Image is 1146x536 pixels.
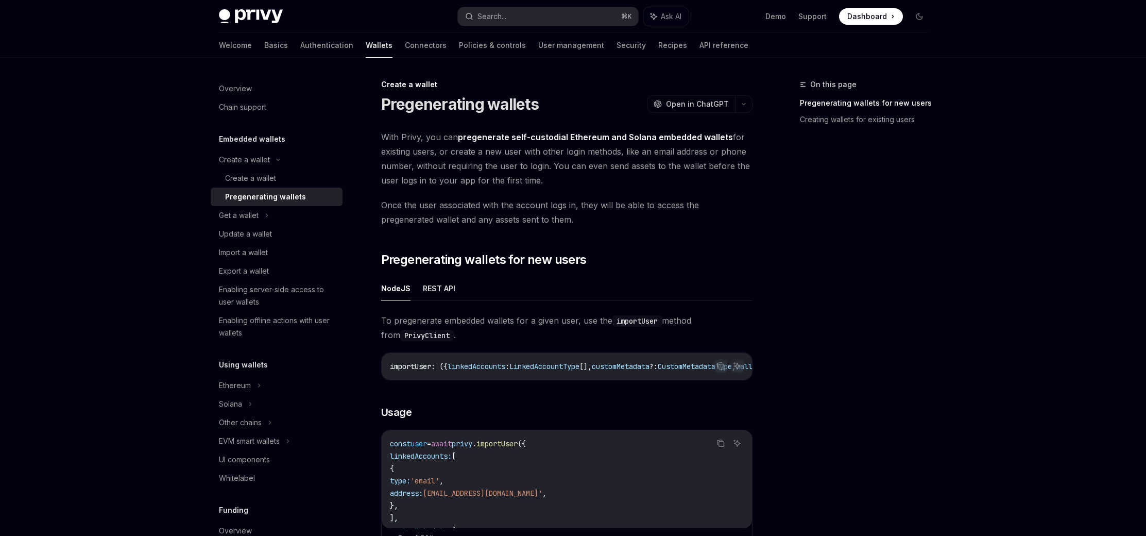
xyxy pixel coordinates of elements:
[219,314,336,339] div: Enabling offline actions with user wallets
[847,11,887,22] span: Dashboard
[390,464,394,473] span: {
[439,476,443,485] span: ,
[661,11,681,22] span: Ask AI
[219,454,270,466] div: UI components
[381,130,752,188] span: With Privy, you can for existing users, or create a new user with other login methods, like an em...
[390,489,423,498] span: address:
[730,359,744,373] button: Ask AI
[699,33,748,58] a: API reference
[219,209,259,222] div: Get a wallet
[219,283,336,308] div: Enabling server-side access to user wallets
[592,362,649,371] span: customMetadata
[219,472,255,484] div: Whitelabel
[211,280,343,311] a: Enabling server-side access to user wallets
[736,362,765,371] span: wallets
[542,489,546,498] span: ,
[427,439,431,448] span: =
[390,476,410,485] span: type:
[219,133,285,145] h5: Embedded wallets
[219,265,269,277] div: Export a wallet
[459,33,526,58] a: Policies & controls
[431,362,448,371] span: : ({
[658,33,687,58] a: Recipes
[390,526,452,535] span: customMetadata:
[211,243,343,262] a: Import a wallet
[658,362,732,371] span: CustomMetadataType
[219,33,252,58] a: Welcome
[381,95,539,113] h1: Pregenerating wallets
[381,252,587,268] span: Pregenerating wallets for new users
[798,11,827,22] a: Support
[621,12,632,21] span: ⌘ K
[472,439,476,448] span: .
[477,10,506,23] div: Search...
[219,398,242,410] div: Solana
[390,362,431,371] span: importUser
[211,169,343,188] a: Create a wallet
[452,451,456,461] span: [
[423,489,542,498] span: [EMAIL_ADDRESS][DOMAIN_NAME]'
[219,416,262,429] div: Other chains
[431,439,452,448] span: await
[579,362,592,371] span: [],
[452,439,472,448] span: privy
[649,362,658,371] span: ?:
[211,225,343,243] a: Update a wallet
[458,7,638,26] button: Search...⌘K
[381,313,752,342] span: To pregenerate embedded wallets for a given user, use the method from .
[911,8,928,25] button: Toggle dark mode
[666,99,729,109] span: Open in ChatGPT
[458,132,733,142] strong: pregenerate self-custodial Ethereum and Solana embedded wallets
[714,359,727,373] button: Copy the contents from the code block
[400,330,454,341] code: PrivyClient
[219,379,251,392] div: Ethereum
[381,405,412,420] span: Usage
[410,439,427,448] span: user
[405,33,447,58] a: Connectors
[381,198,752,227] span: Once the user associated with the account logs in, they will be able to access the pregenerated w...
[800,111,936,128] a: Creating wallets for existing users
[300,33,353,58] a: Authentication
[810,78,857,91] span: On this page
[390,501,398,510] span: },
[509,362,579,371] span: LinkedAccountType
[219,504,248,516] h5: Funding
[366,33,392,58] a: Wallets
[730,437,744,450] button: Ask AI
[643,7,689,26] button: Ask AI
[390,439,410,448] span: const
[423,276,455,300] button: REST API
[617,33,646,58] a: Security
[647,95,735,113] button: Open in ChatGPT
[264,33,288,58] a: Basics
[381,79,752,90] div: Create a wallet
[219,82,252,95] div: Overview
[225,191,306,203] div: Pregenerating wallets
[505,362,509,371] span: :
[390,513,398,523] span: ],
[612,315,662,327] code: importUser
[225,172,276,185] div: Create a wallet
[452,526,456,535] span: {
[219,228,272,240] div: Update a wallet
[219,435,280,447] div: EVM smart wallets
[211,311,343,342] a: Enabling offline actions with user wallets
[800,95,936,111] a: Pregenerating wallets for new users
[211,98,343,116] a: Chain support
[476,439,518,448] span: importUser
[219,359,268,371] h5: Using wallets
[219,154,270,166] div: Create a wallet
[381,276,410,300] button: NodeJS
[219,101,266,113] div: Chain support
[765,11,786,22] a: Demo
[219,9,283,24] img: dark logo
[219,246,268,259] div: Import a wallet
[714,437,727,450] button: Copy the contents from the code block
[448,362,505,371] span: linkedAccounts
[839,8,903,25] a: Dashboard
[211,262,343,280] a: Export a wallet
[410,476,439,485] span: 'email'
[518,439,526,448] span: ({
[211,188,343,206] a: Pregenerating wallets
[538,33,604,58] a: User management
